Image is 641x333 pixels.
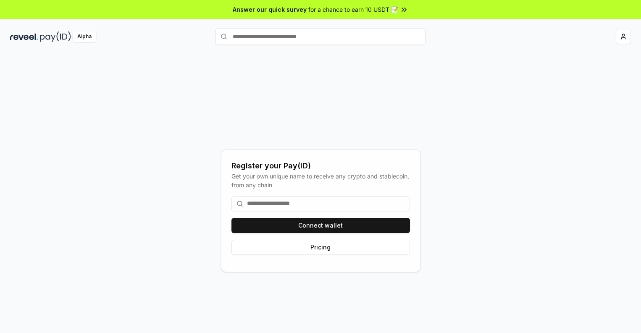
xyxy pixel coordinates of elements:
span: for a chance to earn 10 USDT 📝 [308,5,398,14]
span: Answer our quick survey [233,5,307,14]
div: Register your Pay(ID) [231,160,410,172]
button: Pricing [231,240,410,255]
div: Alpha [73,31,96,42]
img: pay_id [40,31,71,42]
img: reveel_dark [10,31,38,42]
div: Get your own unique name to receive any crypto and stablecoin, from any chain [231,172,410,189]
button: Connect wallet [231,218,410,233]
